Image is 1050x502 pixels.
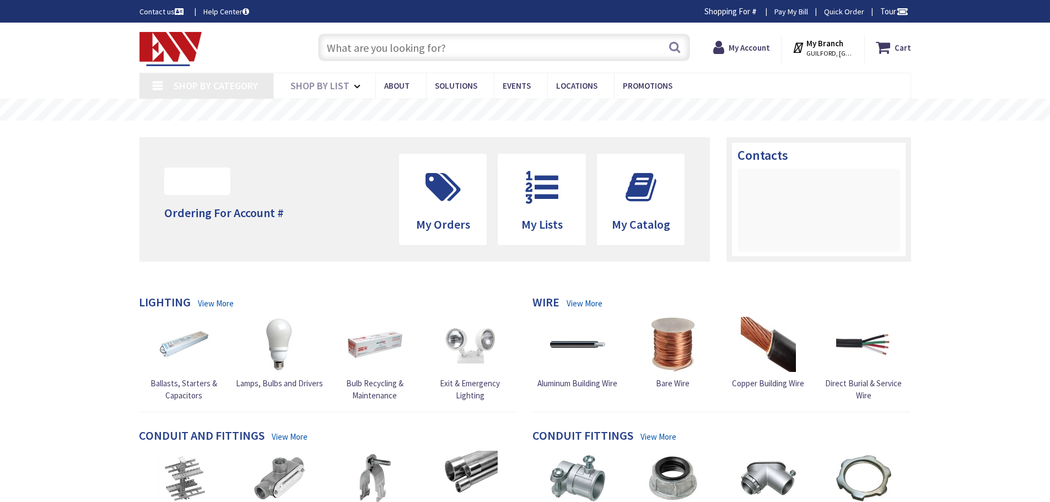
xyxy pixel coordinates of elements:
a: Cart [876,37,911,57]
a: Lamps, Bulbs and Drivers Lamps, Bulbs and Drivers [236,317,323,389]
img: Direct Burial & Service Wire [836,317,891,372]
a: Quick Order [824,6,864,17]
span: Events [503,80,531,91]
span: Tour [880,6,908,17]
img: Ballasts, Starters & Capacitors [157,317,212,372]
strong: My Account [729,42,770,53]
span: Copper Building Wire [732,378,804,388]
a: Copper Building Wire Copper Building Wire [732,317,804,389]
a: Help Center [203,6,249,17]
rs-layer: Free Same Day Pickup at 19 Locations [425,104,627,116]
a: Direct Burial & Service Wire Direct Burial & Service Wire [819,317,909,401]
span: Direct Burial & Service Wire [825,378,902,400]
span: My Lists [521,217,563,232]
span: Bulb Recycling & Maintenance [346,378,403,400]
a: Aluminum Building Wire Aluminum Building Wire [537,317,617,389]
img: Bare Wire [645,317,701,372]
strong: # [752,6,757,17]
a: My Account [713,37,770,57]
a: View More [198,298,234,309]
div: My Branch GUILFORD, [GEOGRAPHIC_DATA] [792,37,853,57]
span: Bare Wire [656,378,690,388]
h4: Conduit and Fittings [139,429,265,445]
h4: Lighting [139,295,191,311]
input: What are you looking for? [318,34,690,61]
span: Shopping For [704,6,750,17]
img: Bulb Recycling & Maintenance [347,317,402,372]
strong: My Branch [806,38,843,48]
img: Copper Building Wire [741,317,796,372]
a: My Lists [498,154,585,245]
span: Promotions [623,80,672,91]
img: Exit & Emergency Lighting [443,317,498,372]
span: About [384,80,410,91]
a: View More [272,431,308,442]
a: View More [640,431,676,442]
span: Solutions [435,80,477,91]
img: Lamps, Bulbs and Drivers [252,317,307,372]
a: Pay My Bill [774,6,808,17]
a: My Catalog [597,154,685,245]
span: Lamps, Bulbs and Drivers [236,378,323,388]
h4: Conduit Fittings [532,429,633,445]
a: Bare Wire Bare Wire [645,317,701,389]
span: Aluminum Building Wire [537,378,617,388]
span: Locations [556,80,597,91]
strong: Cart [895,37,911,57]
img: Electrical Wholesalers, Inc. [139,32,202,66]
span: GUILFORD, [GEOGRAPHIC_DATA] [806,49,853,58]
h3: Contacts [737,148,900,163]
span: Ballasts, Starters & Capacitors [150,378,217,400]
a: Exit & Emergency Lighting Exit & Emergency Lighting [425,317,515,401]
a: View More [567,298,602,309]
h4: Ordering For Account # [164,206,284,219]
span: Exit & Emergency Lighting [440,378,500,400]
a: Bulb Recycling & Maintenance Bulb Recycling & Maintenance [330,317,420,401]
img: Aluminum Building Wire [550,317,605,372]
span: My Orders [416,217,470,232]
span: Shop By Category [174,79,258,92]
a: Contact us [139,6,186,17]
a: Ballasts, Starters & Capacitors Ballasts, Starters & Capacitors [139,317,229,401]
span: My Catalog [612,217,670,232]
h4: Wire [532,295,559,311]
span: Shop By List [290,79,349,92]
a: My Orders [400,154,487,245]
